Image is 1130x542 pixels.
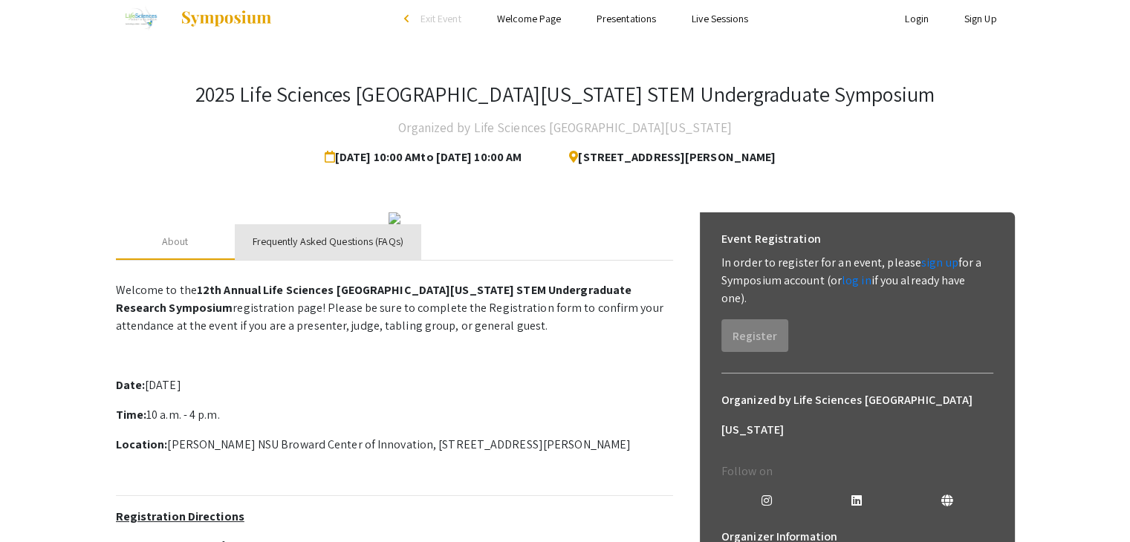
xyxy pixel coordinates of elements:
h4: Organized by Life Sciences [GEOGRAPHIC_DATA][US_STATE] [398,113,731,143]
a: log in [842,272,871,288]
h3: 2025 Life Sciences [GEOGRAPHIC_DATA][US_STATE] STEM Undergraduate Symposium [195,82,935,107]
p: 10 a.m. - 4 p.m. [116,406,673,424]
strong: Time: [116,407,147,422]
div: arrow_back_ios [404,14,413,23]
div: About [162,234,189,249]
a: sign up [921,255,958,270]
span: Exit Event [420,12,461,25]
strong: Location: [116,437,168,452]
strong: Date: [116,377,146,393]
p: In order to register for an event, please for a Symposium account (or if you already have one). [721,254,993,307]
img: 32153a09-f8cb-4114-bf27-cfb6bc84fc69.png [389,212,400,224]
p: Follow on [721,463,993,480]
a: Welcome Page [497,12,561,25]
img: Symposium by ForagerOne [180,10,273,27]
span: [DATE] 10:00 AM to [DATE] 10:00 AM [325,143,527,172]
p: [PERSON_NAME] NSU Broward Center of Innovation, [STREET_ADDRESS][PERSON_NAME] [116,436,673,454]
p: Welcome to the registration page! Please be sure to complete the Registration form to confirm you... [116,281,673,335]
h6: Organized by Life Sciences [GEOGRAPHIC_DATA][US_STATE] [721,385,993,445]
strong: 12th Annual Life Sciences [GEOGRAPHIC_DATA][US_STATE] STEM Undergraduate Research Symposium [116,282,632,316]
iframe: Chat [1067,475,1119,531]
h6: Event Registration [721,224,821,254]
div: Frequently Asked Questions (FAQs) [253,234,403,249]
span: [STREET_ADDRESS][PERSON_NAME] [557,143,776,172]
u: Registration Directions [116,509,244,524]
a: Presentations [597,12,656,25]
button: Register [721,319,788,352]
a: Live Sessions [692,12,748,25]
p: [DATE] [116,376,673,394]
